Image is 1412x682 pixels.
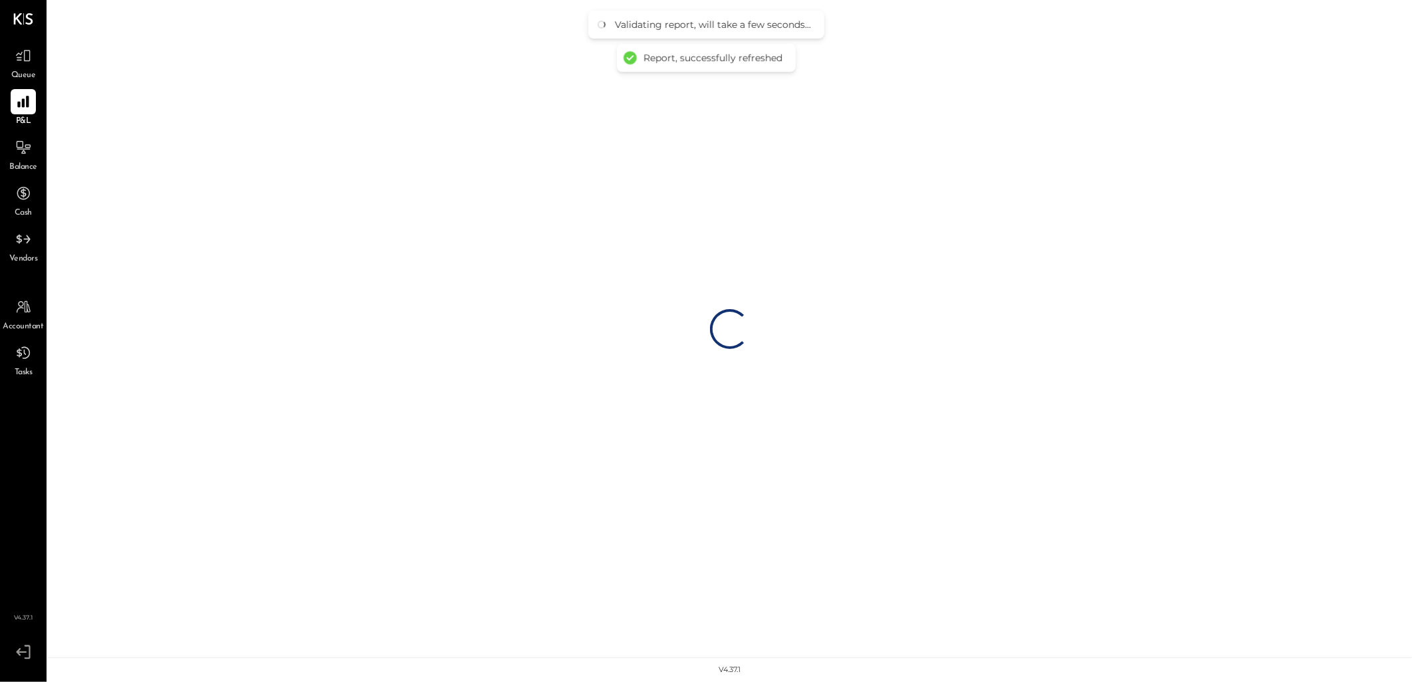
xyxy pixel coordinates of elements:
[9,253,38,265] span: Vendors
[9,162,37,173] span: Balance
[615,19,811,31] div: Validating report, will take a few seconds...
[1,181,46,219] a: Cash
[11,70,36,82] span: Queue
[15,207,32,219] span: Cash
[644,52,782,64] div: Report, successfully refreshed
[1,294,46,333] a: Accountant
[1,227,46,265] a: Vendors
[3,321,44,333] span: Accountant
[1,43,46,82] a: Queue
[16,116,31,128] span: P&L
[1,135,46,173] a: Balance
[15,367,33,379] span: Tasks
[719,665,741,675] div: v 4.37.1
[1,89,46,128] a: P&L
[1,340,46,379] a: Tasks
